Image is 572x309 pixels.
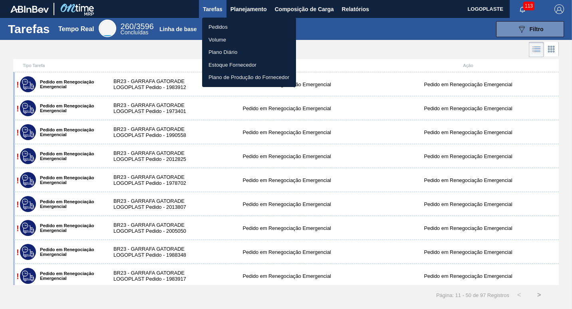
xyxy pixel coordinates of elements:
[202,21,296,34] a: Pedidos
[202,34,296,46] a: Volume
[202,46,296,59] a: Plano Diário
[202,71,296,84] a: Plano de Produção do Fornecedor
[202,59,296,71] a: Estoque Fornecedor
